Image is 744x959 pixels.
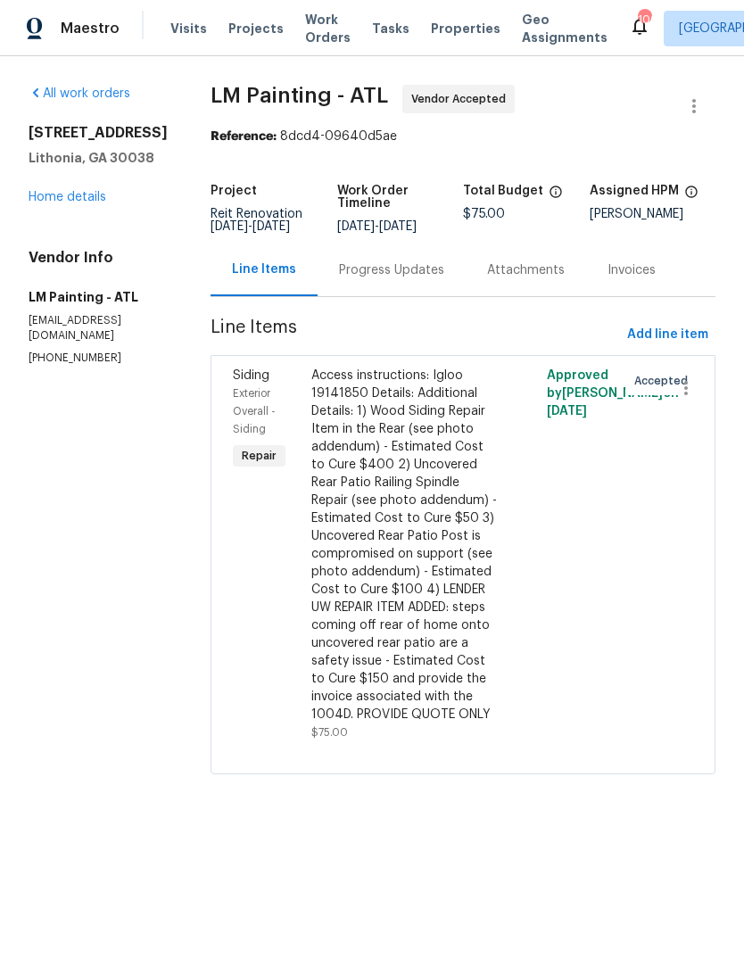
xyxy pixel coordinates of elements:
[627,324,708,346] span: Add line item
[211,85,388,106] span: LM Painting - ATL
[337,220,375,233] span: [DATE]
[29,249,168,267] h4: Vendor Info
[411,90,513,108] span: Vendor Accepted
[252,220,290,233] span: [DATE]
[29,87,130,100] a: All work orders
[379,220,417,233] span: [DATE]
[211,130,277,143] b: Reference:
[547,369,679,417] span: Approved by [PERSON_NAME] on
[235,447,284,465] span: Repair
[233,388,276,434] span: Exterior Overall - Siding
[233,369,269,382] span: Siding
[29,313,168,343] p: [EMAIL_ADDRESS][DOMAIN_NAME]
[211,128,715,145] div: 8dcd4-09640d5ae
[634,372,695,390] span: Accepted
[590,208,716,220] div: [PERSON_NAME]
[211,220,248,233] span: [DATE]
[638,11,650,29] div: 100
[29,124,168,142] h2: [STREET_ADDRESS]
[684,185,699,208] span: The hpm assigned to this work order.
[232,260,296,278] div: Line Items
[549,185,563,208] span: The total cost of line items that have been proposed by Opendoor. This sum includes line items th...
[463,185,543,197] h5: Total Budget
[431,20,500,37] span: Properties
[337,220,417,233] span: -
[29,149,168,167] h5: Lithonia, GA 30038
[337,185,464,210] h5: Work Order Timeline
[547,405,587,417] span: [DATE]
[311,367,497,723] div: Access instructions: Igloo 19141850 Details: Additional Details: 1) Wood Siding Repair Item in th...
[372,22,409,35] span: Tasks
[211,208,302,233] span: Reit Renovation
[487,261,565,279] div: Attachments
[29,191,106,203] a: Home details
[211,185,257,197] h5: Project
[305,11,351,46] span: Work Orders
[463,208,505,220] span: $75.00
[170,20,207,37] span: Visits
[311,727,348,738] span: $75.00
[590,185,679,197] h5: Assigned HPM
[339,261,444,279] div: Progress Updates
[620,318,715,351] button: Add line item
[61,20,120,37] span: Maestro
[29,288,168,306] h5: LM Painting - ATL
[29,351,168,366] p: [PHONE_NUMBER]
[211,318,620,351] span: Line Items
[522,11,608,46] span: Geo Assignments
[608,261,656,279] div: Invoices
[228,20,284,37] span: Projects
[211,220,290,233] span: -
